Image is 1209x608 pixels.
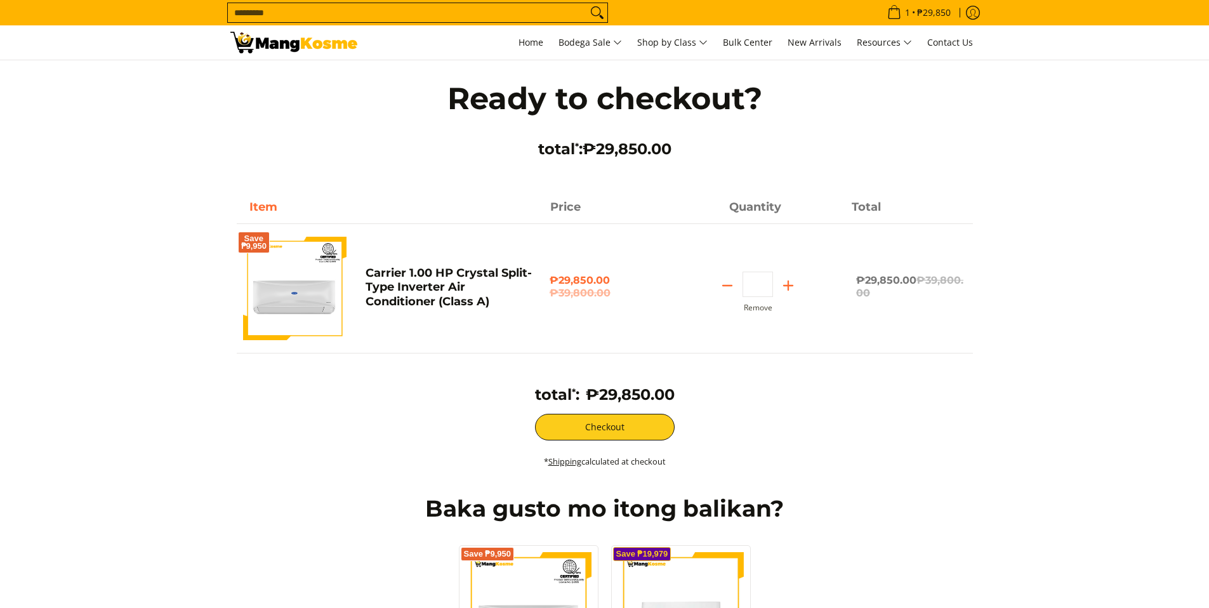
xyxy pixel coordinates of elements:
[230,32,357,53] img: Your Shopping Cart | Mang Kosme
[519,36,543,48] span: Home
[544,456,666,467] small: * calculated at checkout
[535,414,675,440] button: Checkout
[370,25,979,60] nav: Main Menu
[717,25,779,60] a: Bulk Center
[421,140,789,159] h3: total :
[723,36,772,48] span: Bulk Center
[637,35,708,51] span: Shop by Class
[230,494,979,523] h2: Baka gusto mo itong balikan?
[421,79,789,117] h1: Ready to checkout?
[921,25,979,60] a: Contact Us
[550,287,659,300] del: ₱39,800.00
[535,385,579,404] h3: total :
[744,303,772,312] button: Remove
[712,275,743,296] button: Subtract
[781,25,848,60] a: New Arrivals
[773,275,803,296] button: Add
[241,235,267,250] span: Save ₱9,950
[464,550,512,558] span: Save ₱9,950
[927,36,973,48] span: Contact Us
[550,274,659,300] span: ₱29,850.00
[583,140,671,158] span: ₱29,850.00
[788,36,842,48] span: New Arrivals
[883,6,955,20] span: •
[366,266,532,308] a: Carrier 1.00 HP Crystal Split-Type Inverter Air Conditioner (Class A)
[558,35,622,51] span: Bodega Sale
[512,25,550,60] a: Home
[616,550,668,558] span: Save ₱19,979
[587,3,607,22] button: Search
[631,25,714,60] a: Shop by Class
[856,274,963,299] del: ₱39,800.00
[552,25,628,60] a: Bodega Sale
[243,237,347,340] img: Default Title Carrier 1.00 HP Crystal Split-Type Inverter Air Conditioner (Class A)
[915,8,953,17] span: ₱29,850
[850,25,918,60] a: Resources
[857,35,912,51] span: Resources
[548,456,581,467] a: Shipping
[856,274,963,299] span: ₱29,850.00
[903,8,912,17] span: 1
[586,385,675,404] span: ₱29,850.00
